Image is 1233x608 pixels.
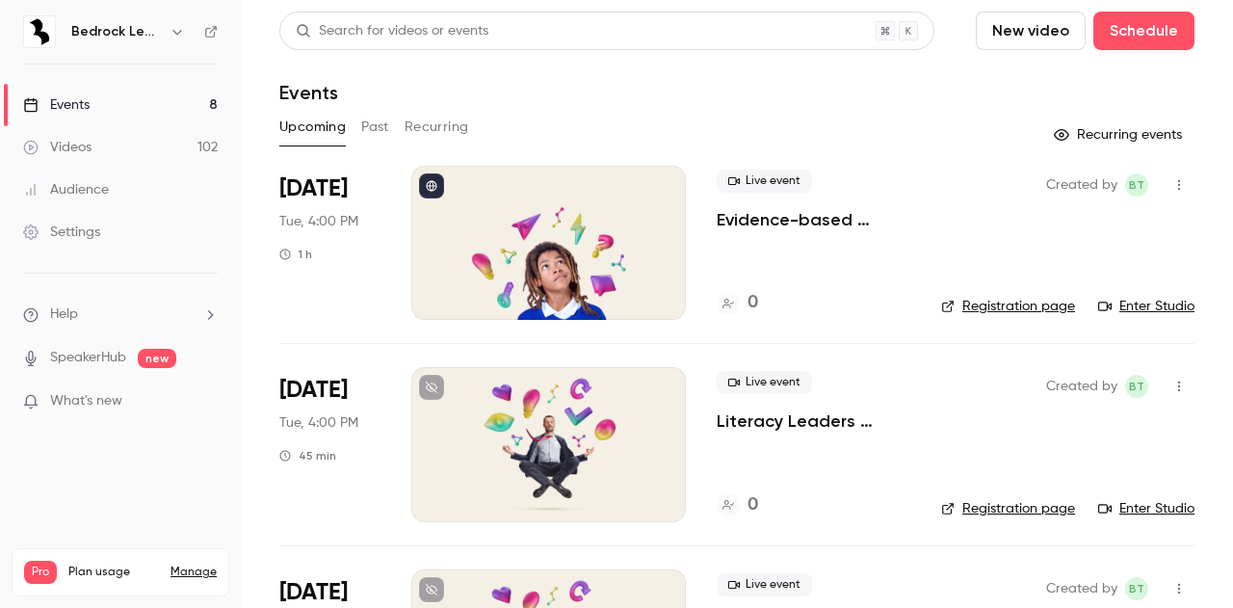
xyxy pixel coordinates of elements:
[717,371,812,394] span: Live event
[23,180,109,199] div: Audience
[171,565,217,580] a: Manage
[717,410,910,433] a: Literacy Leaders Programme: Reading
[50,391,122,411] span: What's new
[279,166,380,320] div: Oct 7 Tue, 4:00 PM (Europe/London)
[717,170,812,193] span: Live event
[1129,375,1144,398] span: BT
[279,577,348,608] span: [DATE]
[1129,577,1144,600] span: BT
[1125,173,1148,197] span: Ben Triggs
[1046,375,1117,398] span: Created by
[296,21,488,41] div: Search for videos or events
[279,375,348,406] span: [DATE]
[1129,173,1144,197] span: BT
[50,348,126,368] a: SpeakerHub
[405,112,469,143] button: Recurring
[717,492,758,518] a: 0
[23,138,92,157] div: Videos
[748,492,758,518] h4: 0
[195,393,218,410] iframe: Noticeable Trigger
[71,22,162,41] h6: Bedrock Learning
[24,561,57,584] span: Pro
[23,223,100,242] div: Settings
[717,573,812,596] span: Live event
[1046,173,1117,197] span: Created by
[1098,499,1194,518] a: Enter Studio
[50,304,78,325] span: Help
[361,112,389,143] button: Past
[717,290,758,316] a: 0
[279,81,338,104] h1: Events
[24,16,55,47] img: Bedrock Learning
[279,413,358,433] span: Tue, 4:00 PM
[138,349,176,368] span: new
[717,208,910,231] a: Evidence-based approaches to reading, writing and language in 2025/26
[68,565,159,580] span: Plan usage
[1125,375,1148,398] span: Ben Triggs
[279,212,358,231] span: Tue, 4:00 PM
[1125,577,1148,600] span: Ben Triggs
[279,112,346,143] button: Upcoming
[1093,12,1194,50] button: Schedule
[23,304,218,325] li: help-dropdown-opener
[279,247,312,262] div: 1 h
[1098,297,1194,316] a: Enter Studio
[279,448,336,463] div: 45 min
[23,95,90,115] div: Events
[941,297,1075,316] a: Registration page
[976,12,1086,50] button: New video
[941,499,1075,518] a: Registration page
[279,367,380,521] div: Nov 4 Tue, 4:00 PM (Europe/London)
[1045,119,1194,150] button: Recurring events
[1046,577,1117,600] span: Created by
[748,290,758,316] h4: 0
[279,173,348,204] span: [DATE]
